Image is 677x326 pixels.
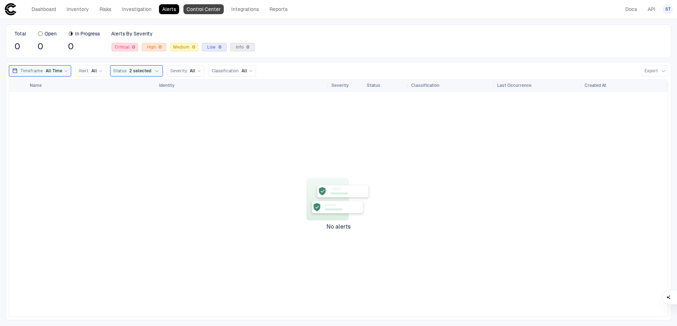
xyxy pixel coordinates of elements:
span: Severity [170,68,187,74]
span: Alert [79,68,89,74]
span: Critical [115,44,135,50]
a: Risks [96,4,114,14]
button: Status2 selected [110,65,163,77]
span: 2 selected [129,68,151,74]
span: In Progress [75,30,100,37]
span: Timeframe [21,68,43,74]
a: Reports [266,4,291,14]
span: Last Occurrence [497,83,531,88]
span: High [147,44,161,50]
a: Inventory [63,4,92,14]
span: 0 [15,41,26,52]
a: API [644,4,659,14]
a: Investigation [119,4,155,14]
span: ST [665,6,671,12]
span: Classification [411,83,439,88]
span: All [241,68,247,74]
div: 0 [244,45,249,50]
span: Status [367,83,380,88]
span: All [91,68,97,74]
span: Severity [331,83,349,88]
a: Docs [622,4,640,14]
button: Export [641,65,668,77]
div: 0 [189,45,195,50]
span: No alerts [326,223,351,230]
a: Dashboard [28,4,59,14]
a: Alerts [159,4,179,14]
span: Total [15,30,26,37]
span: Low [207,44,221,50]
span: Status [113,68,126,74]
span: Name [30,83,42,88]
span: Medium [173,44,195,50]
div: 0 [129,45,135,50]
a: Integrations [228,4,262,14]
span: 0 [38,41,57,52]
span: All Time [46,68,62,74]
span: 0 [68,41,100,52]
div: 0 [216,45,221,50]
button: ST [663,4,673,14]
span: Identity [159,83,175,88]
span: Alerts By Severity [111,30,153,37]
div: 0 [156,45,161,50]
span: Info [236,44,249,50]
span: Open [45,30,57,37]
a: Control Center [183,4,224,14]
span: All [190,68,195,74]
span: Classification [212,68,239,74]
span: Created At [585,83,606,88]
